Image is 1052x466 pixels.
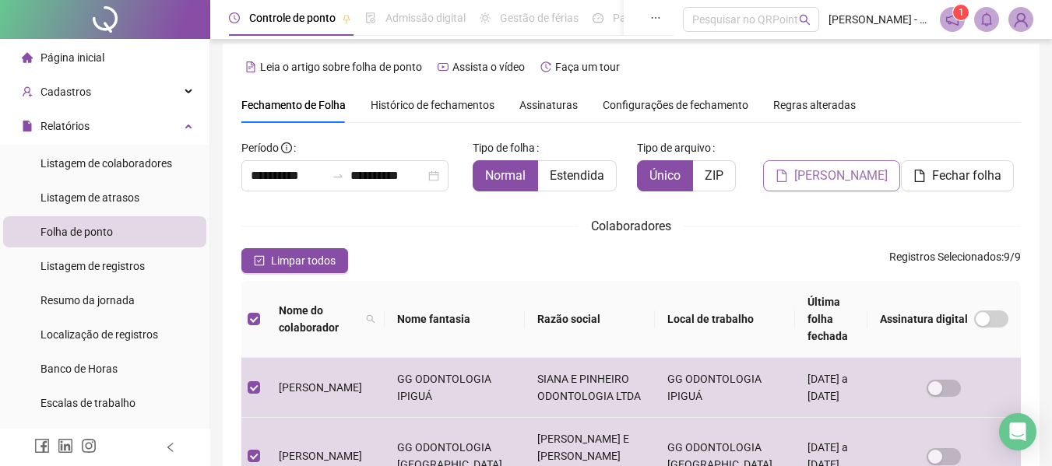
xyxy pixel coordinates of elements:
span: 1 [959,7,964,18]
span: ellipsis [650,12,661,23]
span: history [540,61,551,72]
span: [PERSON_NAME] [794,166,888,185]
td: [DATE] a [DATE] [795,358,867,418]
span: Período [241,142,279,154]
span: swap-right [332,170,344,182]
span: info-circle [281,142,292,153]
span: linkedin [58,438,73,454]
span: dashboard [593,12,603,23]
span: Assinaturas [519,100,578,110]
span: left [165,442,176,453]
span: home [22,52,33,63]
div: Open Intercom Messenger [999,413,1036,450]
span: search [366,314,375,324]
span: Limpar todos [271,252,336,269]
span: search [799,14,811,26]
td: GG ODONTOLOGIA IPIGUÁ [385,358,525,418]
span: Estendida [550,168,604,183]
th: Nome fantasia [385,281,525,358]
span: Resumo da jornada [40,294,135,307]
span: [PERSON_NAME] - GG ODONTOLOGIA [829,11,931,28]
span: Página inicial [40,51,104,64]
button: Limpar todos [241,248,348,273]
td: GG ODONTOLOGIA IPIGUÁ [655,358,795,418]
span: Colaboradores [591,219,671,233]
span: Configurações de fechamento [603,100,748,110]
span: to [332,170,344,182]
button: [PERSON_NAME] [763,160,900,191]
th: Última folha fechada [795,281,867,358]
span: pushpin [342,14,351,23]
span: Tipo de folha [473,139,535,156]
span: Nome do colaborador [279,302,360,336]
span: Escalas de trabalho [40,397,135,409]
span: Gestão de férias [500,12,579,24]
span: Único [649,168,681,183]
sup: 1 [953,5,969,20]
span: file-done [365,12,376,23]
span: clock-circle [229,12,240,23]
span: Banco de Horas [40,363,118,375]
span: ZIP [705,168,723,183]
span: Painel do DP [613,12,674,24]
span: Faça um tour [555,61,620,73]
span: Listagem de atrasos [40,191,139,204]
span: : 9 / 9 [889,248,1021,273]
span: Assista o vídeo [452,61,525,73]
img: 51966 [1009,8,1033,31]
th: Local de trabalho [655,281,795,358]
span: Regras alteradas [773,100,856,110]
span: bell [980,12,994,26]
span: user-add [22,86,33,97]
span: Fechar folha [932,166,1001,185]
span: Tipo de arquivo [637,139,711,156]
button: Fechar folha [901,160,1014,191]
th: Razão social [525,281,655,358]
span: Registros Selecionados [889,251,1001,263]
span: check-square [254,255,265,266]
span: Localização de registros [40,328,158,341]
span: instagram [81,438,97,454]
span: Normal [485,168,526,183]
span: Histórico de fechamentos [371,99,494,111]
span: Assinatura digital [880,310,968,328]
span: file [776,170,788,182]
span: notification [945,12,959,26]
span: facebook [34,438,50,454]
span: file [913,170,926,182]
span: Controle de ponto [249,12,336,24]
span: Listagem de registros [40,260,145,272]
span: file [22,121,33,131]
span: [PERSON_NAME] [279,450,362,462]
span: Relatórios [40,120,90,132]
span: Cadastros [40,86,91,98]
span: Leia o artigo sobre folha de ponto [260,61,422,73]
span: Folha de ponto [40,226,113,238]
span: youtube [438,61,449,72]
span: Admissão digital [385,12,466,24]
span: [PERSON_NAME] [279,381,362,394]
span: search [363,299,378,339]
span: file-text [245,61,256,72]
span: sun [480,12,491,23]
span: Fechamento de Folha [241,99,346,111]
td: SIANA E PINHEIRO ODONTOLOGIA LTDA [525,358,655,418]
span: Listagem de colaboradores [40,157,172,170]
